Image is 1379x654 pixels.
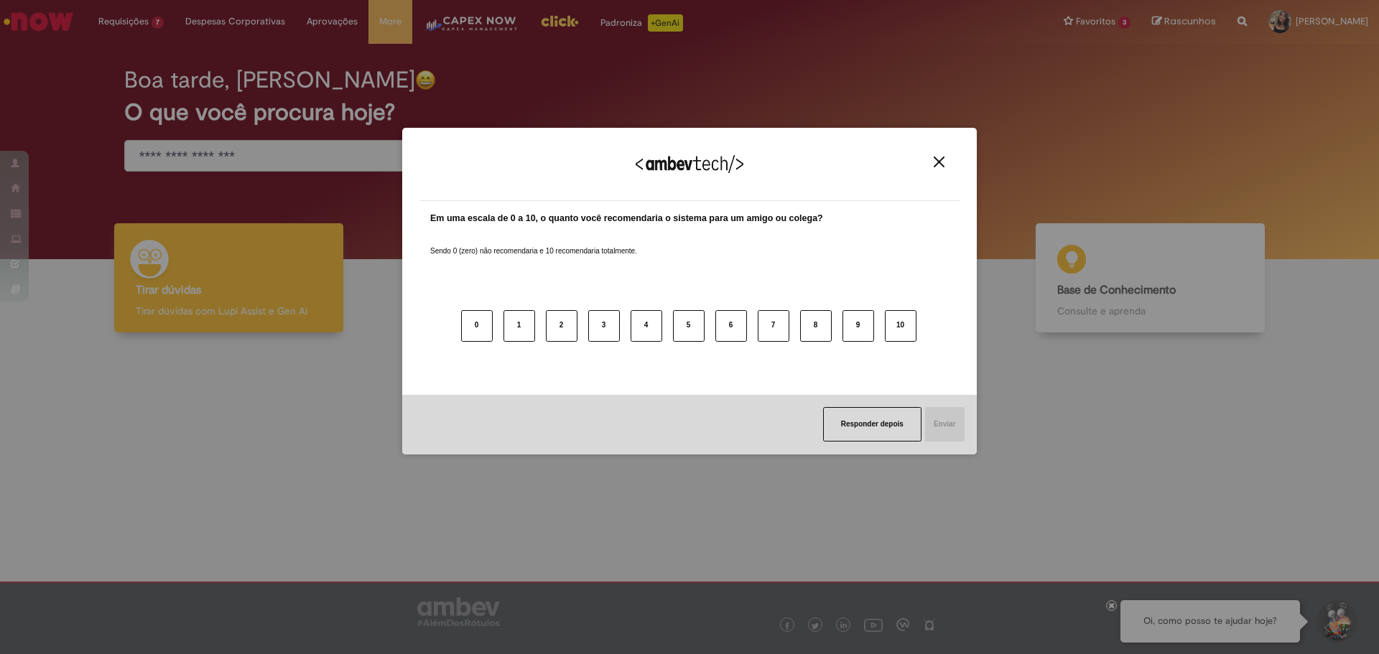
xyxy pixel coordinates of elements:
label: Sendo 0 (zero) não recomendaria e 10 recomendaria totalmente. [430,229,637,256]
button: 7 [758,310,789,342]
button: 6 [715,310,747,342]
button: 5 [673,310,705,342]
button: Close [929,156,949,168]
button: Responder depois [823,407,921,442]
button: 9 [842,310,874,342]
img: Close [934,157,944,167]
button: 2 [546,310,577,342]
button: 4 [631,310,662,342]
img: Logo Ambevtech [636,155,743,173]
button: 8 [800,310,832,342]
button: 3 [588,310,620,342]
button: 0 [461,310,493,342]
button: 10 [885,310,916,342]
button: 1 [503,310,535,342]
label: Em uma escala de 0 a 10, o quanto você recomendaria o sistema para um amigo ou colega? [430,212,823,225]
